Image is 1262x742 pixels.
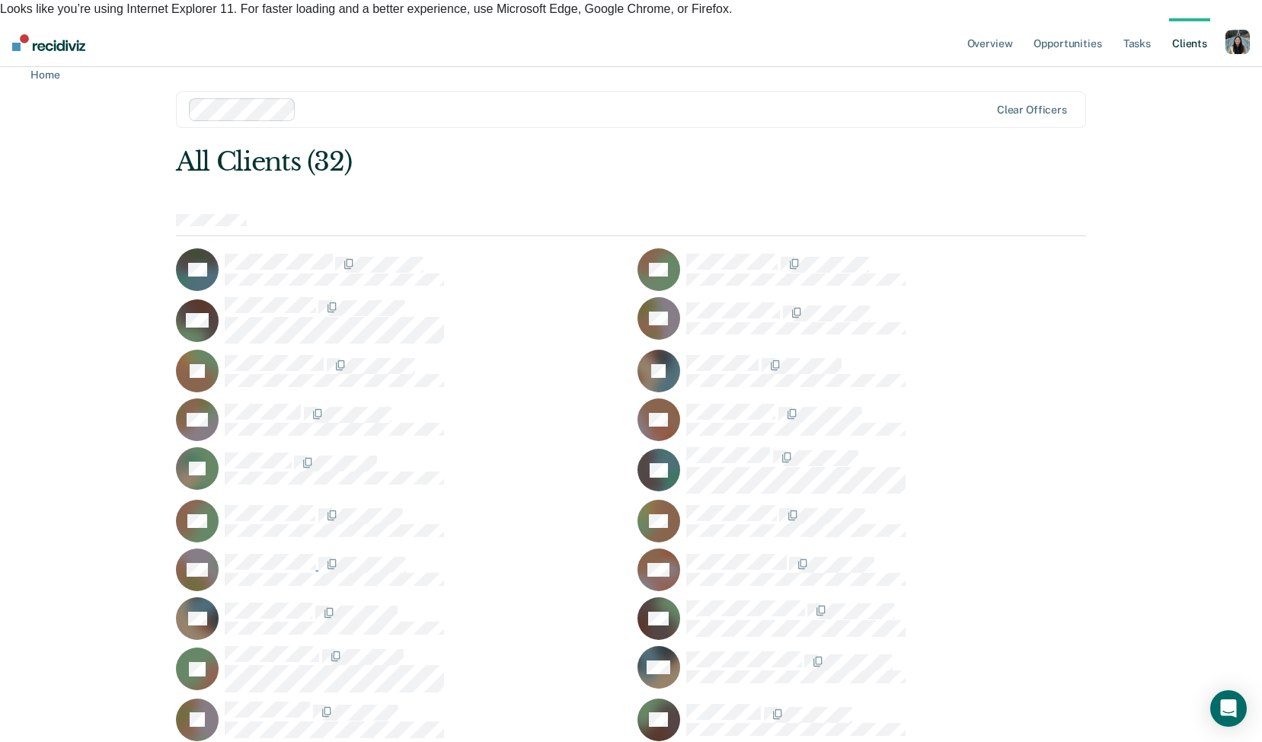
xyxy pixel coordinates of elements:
div: Open Intercom Messenger [1210,690,1247,727]
a: Tasks [1120,18,1154,67]
span: × [1251,17,1262,37]
div: All Clients (32) [176,146,904,178]
a: Clients [1169,18,1210,67]
a: Opportunities [1030,18,1104,67]
img: Recidiviz [12,34,85,51]
a: Home [18,67,59,82]
div: Clear officers [997,104,1067,117]
a: Overview [964,18,1016,67]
